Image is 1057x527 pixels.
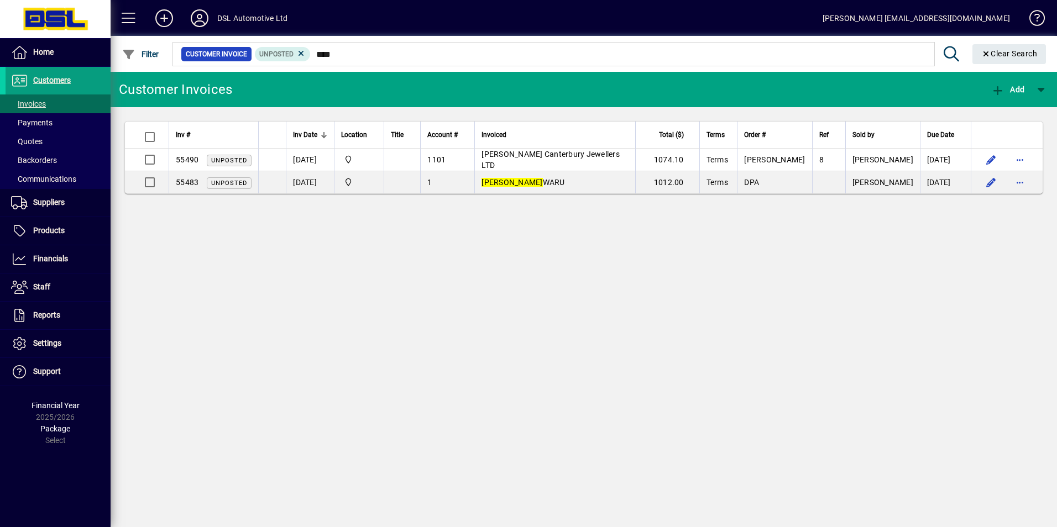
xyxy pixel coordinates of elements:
[6,170,111,188] a: Communications
[852,178,913,187] span: [PERSON_NAME]
[391,129,414,141] div: Title
[341,154,377,166] span: Central
[982,151,1000,168] button: Edit
[635,149,699,171] td: 1074.10
[482,178,564,187] span: WARU
[823,9,1010,27] div: [PERSON_NAME] [EMAIL_ADDRESS][DOMAIN_NAME]
[33,367,61,376] span: Support
[707,178,728,187] span: Terms
[341,176,377,188] span: Central
[852,129,875,141] span: Sold by
[819,129,839,141] div: Ref
[659,129,684,141] span: Total ($)
[286,171,334,193] td: [DATE]
[341,129,377,141] div: Location
[707,129,725,141] span: Terms
[391,129,404,141] span: Title
[293,129,317,141] span: Inv Date
[482,129,629,141] div: Invoiced
[6,217,111,245] a: Products
[6,245,111,273] a: Financials
[33,226,65,235] span: Products
[819,129,829,141] span: Ref
[293,129,327,141] div: Inv Date
[33,310,60,319] span: Reports
[1011,151,1029,168] button: More options
[11,175,76,183] span: Communications
[33,339,61,347] span: Settings
[119,81,232,98] div: Customer Invoices
[852,129,913,141] div: Sold by
[744,129,766,141] span: Order #
[40,424,70,433] span: Package
[707,155,728,164] span: Terms
[6,132,111,151] a: Quotes
[33,76,71,85] span: Customers
[920,149,971,171] td: [DATE]
[176,129,190,141] span: Inv #
[33,254,68,263] span: Financials
[982,173,1000,191] button: Edit
[6,151,111,170] a: Backorders
[482,178,542,187] em: [PERSON_NAME]
[217,9,287,27] div: DSL Automotive Ltd
[146,8,182,28] button: Add
[211,157,247,164] span: Unposted
[255,47,311,61] mat-chip: Customer Invoice Status: Unposted
[11,99,46,108] span: Invoices
[6,189,111,217] a: Suppliers
[1021,2,1043,38] a: Knowledge Base
[186,49,247,60] span: Customer Invoice
[11,118,53,127] span: Payments
[744,178,759,187] span: DPA
[33,198,65,207] span: Suppliers
[427,155,446,164] span: 1101
[981,49,1038,58] span: Clear Search
[482,129,506,141] span: Invoiced
[927,129,964,141] div: Due Date
[6,39,111,66] a: Home
[182,8,217,28] button: Profile
[635,171,699,193] td: 1012.00
[991,85,1024,94] span: Add
[920,171,971,193] td: [DATE]
[427,129,468,141] div: Account #
[122,50,159,59] span: Filter
[6,273,111,301] a: Staff
[11,156,57,165] span: Backorders
[33,48,54,56] span: Home
[1011,173,1029,191] button: More options
[988,80,1027,99] button: Add
[927,129,954,141] span: Due Date
[176,155,198,164] span: 55490
[32,401,80,410] span: Financial Year
[852,155,913,164] span: [PERSON_NAME]
[642,129,693,141] div: Total ($)
[11,137,43,146] span: Quotes
[482,150,620,170] span: [PERSON_NAME] Canterbury Jewellers LTD
[341,129,367,141] span: Location
[259,50,294,58] span: Unposted
[427,129,458,141] span: Account #
[972,44,1046,64] button: Clear
[6,113,111,132] a: Payments
[6,94,111,113] a: Invoices
[744,155,805,164] span: [PERSON_NAME]
[6,302,111,329] a: Reports
[33,282,50,291] span: Staff
[176,178,198,187] span: 55483
[6,330,111,357] a: Settings
[176,129,252,141] div: Inv #
[6,358,111,386] a: Support
[819,155,824,164] span: 8
[211,180,247,187] span: Unposted
[744,129,805,141] div: Order #
[286,149,334,171] td: [DATE]
[119,44,162,64] button: Filter
[427,178,432,187] span: 1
